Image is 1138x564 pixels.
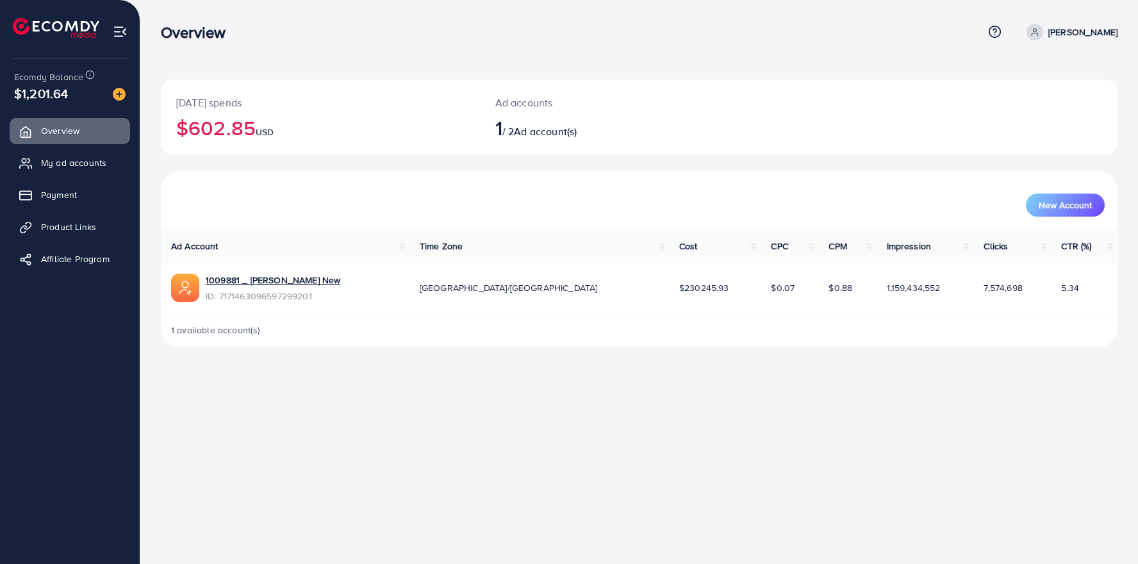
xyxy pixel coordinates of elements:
[206,274,340,286] a: 1009881 _ [PERSON_NAME] New
[41,124,79,137] span: Overview
[176,95,465,110] p: [DATE] spends
[206,290,340,303] span: ID: 7171463096597299201
[887,281,941,294] span: 1,159,434,552
[10,118,130,144] a: Overview
[420,240,463,253] span: Time Zone
[256,126,274,138] span: USD
[161,23,236,42] h3: Overview
[1021,24,1117,40] a: [PERSON_NAME]
[41,253,110,265] span: Affiliate Program
[10,214,130,240] a: Product Links
[10,246,130,272] a: Affiliate Program
[771,240,788,253] span: CPC
[984,281,1022,294] span: 7,574,698
[679,240,698,253] span: Cost
[1048,24,1117,40] p: [PERSON_NAME]
[41,188,77,201] span: Payment
[13,18,99,38] img: logo
[514,124,577,138] span: Ad account(s)
[679,281,729,294] span: $230245.93
[1026,194,1105,217] button: New Account
[113,24,128,39] img: menu
[14,70,83,83] span: Ecomdy Balance
[1061,240,1091,253] span: CTR (%)
[1061,281,1079,294] span: 5.34
[10,182,130,208] a: Payment
[771,281,795,294] span: $0.07
[171,240,219,253] span: Ad Account
[495,113,502,142] span: 1
[171,274,199,302] img: ic-ads-acc.e4c84228.svg
[420,281,598,294] span: [GEOGRAPHIC_DATA]/[GEOGRAPHIC_DATA]
[1084,506,1128,554] iframe: Chat
[14,84,68,103] span: $1,201.64
[829,240,846,253] span: CPM
[887,240,932,253] span: Impression
[495,115,704,140] h2: / 2
[984,240,1008,253] span: Clicks
[10,150,130,176] a: My ad accounts
[495,95,704,110] p: Ad accounts
[41,220,96,233] span: Product Links
[829,281,852,294] span: $0.88
[176,115,465,140] h2: $602.85
[171,324,261,336] span: 1 available account(s)
[41,156,106,169] span: My ad accounts
[1039,201,1092,210] span: New Account
[113,88,126,101] img: image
